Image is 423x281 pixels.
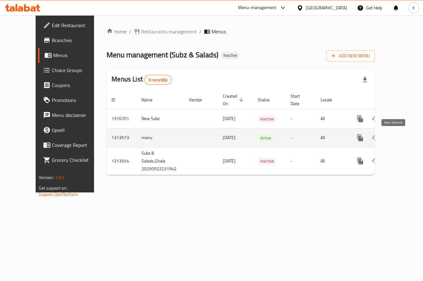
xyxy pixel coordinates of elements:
li: / [129,28,131,35]
div: [GEOGRAPHIC_DATA] [306,4,347,11]
button: more [353,130,368,145]
td: Subz & Salads,Ghala 20250922231942 [137,147,184,175]
table: enhanced table [107,90,418,175]
a: Upsell [38,123,106,138]
div: Menu-management [238,4,276,12]
td: - [286,128,316,147]
td: 1313554 [107,147,137,175]
nav: breadcrumb [107,28,375,35]
button: more [353,111,368,126]
span: Promotions [52,96,101,104]
span: ID [112,96,123,104]
span: 3 record(s) [145,77,171,83]
th: Actions [348,90,418,109]
span: 1.0.0 [55,173,65,182]
span: Menus [53,51,101,59]
span: Edit Restaurant [52,22,101,29]
a: Coverage Report [38,138,106,153]
span: Grocery Checklist [52,156,101,164]
div: Inactive [221,52,240,59]
a: Choice Groups [38,63,106,78]
span: Inactive [258,157,276,165]
span: Coverage Report [52,141,101,149]
button: more [353,153,368,168]
a: Support.OpsPlatform [39,190,78,198]
a: Menu disclaimer [38,108,106,123]
button: Change Status [368,153,383,168]
td: All [316,147,348,175]
td: menu [137,128,184,147]
span: Menus [211,28,226,35]
span: Get support on: [39,184,67,192]
span: Upsell [52,126,101,134]
span: Add New Menu [331,52,370,60]
td: 1316701 [107,109,137,128]
button: Change Status [368,111,383,126]
span: Name [142,96,161,104]
div: Total records count [144,75,172,85]
span: [DATE] [223,114,236,123]
a: Promotions [38,93,106,108]
span: Menu management ( Subz & Salads ) [107,48,218,62]
span: K [412,4,415,11]
span: Created On [223,92,245,107]
div: Inactive [258,115,276,123]
a: Branches [38,33,106,48]
td: 1313573 [107,128,137,147]
span: [DATE] [223,133,236,142]
a: Grocery Checklist [38,153,106,167]
span: Choice Groups [52,66,101,74]
a: Coupons [38,78,106,93]
span: [DATE] [223,157,236,165]
td: - [286,147,316,175]
span: Active [258,134,274,142]
td: All [316,109,348,128]
span: Coupons [52,81,101,89]
span: Start Date [291,92,308,107]
li: / [199,28,202,35]
span: Restaurants management [141,28,197,35]
span: Version: [39,173,54,182]
a: Edit Restaurant [38,18,106,33]
div: Export file [357,72,372,87]
span: Menu disclaimer [52,111,101,119]
td: - [286,109,316,128]
td: All [316,128,348,147]
span: Status [258,96,278,104]
span: Locale [321,96,340,104]
span: Inactive [221,53,240,58]
a: Menus [38,48,106,63]
h2: Menus List [112,75,171,85]
a: Home [107,28,127,35]
span: Branches [52,36,101,44]
span: Inactive [258,115,276,123]
span: Vendor [189,96,210,104]
button: Add New Menu [326,50,375,62]
td: New Subz [137,109,184,128]
a: Restaurants management [134,28,197,35]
